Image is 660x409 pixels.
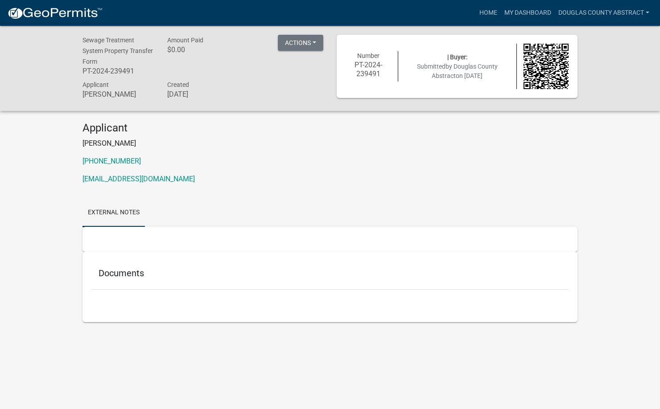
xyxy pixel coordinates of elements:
a: External Notes [82,199,145,227]
span: Number [357,52,379,59]
h6: PT-2024-239491 [82,67,154,75]
button: Actions [278,35,323,51]
a: Douglas County Abstract [555,4,653,21]
span: | Buyer: [447,53,467,61]
h4: Applicant [82,122,577,135]
img: QR code [524,44,569,89]
a: [EMAIL_ADDRESS][DOMAIN_NAME] [82,175,195,183]
span: Amount Paid [167,37,203,44]
span: Submitted on [DATE] [417,63,498,79]
a: [PHONE_NUMBER] [82,157,141,165]
span: Sewage Treatment System Property Transfer Form [82,37,153,65]
h6: PT-2024-239491 [346,61,391,78]
h6: $0.00 [167,45,239,54]
p: [PERSON_NAME] [82,138,577,149]
h6: [PERSON_NAME] [82,90,154,98]
h5: Documents [99,268,561,278]
span: Applicant [82,81,109,88]
a: My Dashboard [501,4,555,21]
a: Home [476,4,501,21]
span: Created [167,81,189,88]
h6: [DATE] [167,90,239,98]
span: by Douglas County Abstract [432,63,498,79]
